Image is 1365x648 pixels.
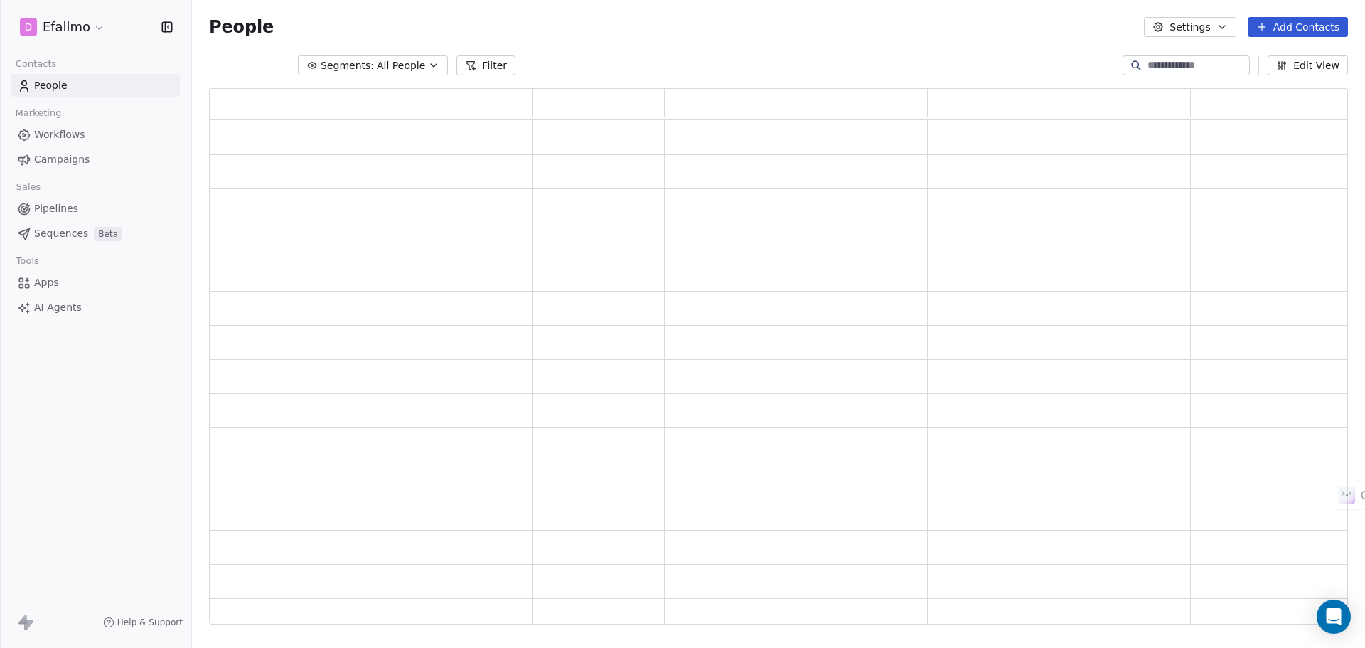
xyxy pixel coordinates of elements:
span: Apps [34,275,59,290]
button: Edit View [1268,55,1348,75]
span: Marketing [9,102,68,124]
span: AI Agents [34,300,82,315]
span: Help & Support [117,617,183,628]
a: SequencesBeta [11,222,180,245]
button: Filter [456,55,515,75]
span: Segments: [321,58,374,73]
a: AI Agents [11,296,180,319]
span: Contacts [9,53,63,75]
div: Open Intercom Messenger [1317,600,1351,634]
span: People [209,16,274,38]
span: Sales [10,176,47,198]
button: Settings [1144,17,1236,37]
span: Beta [94,227,122,241]
a: Workflows [11,123,180,147]
a: Help & Support [103,617,183,628]
a: Apps [11,271,180,294]
span: People [34,78,68,93]
span: Workflows [34,127,85,142]
span: Campaigns [34,152,90,167]
a: Campaigns [11,148,180,171]
span: Tools [10,250,45,272]
button: Add Contacts [1248,17,1348,37]
span: D [25,20,33,34]
button: DEfallmo [17,15,108,39]
span: Efallmo [43,18,90,36]
a: Pipelines [11,197,180,221]
span: All People [377,58,425,73]
span: Pipelines [34,201,78,216]
a: People [11,74,180,97]
span: Sequences [34,226,88,241]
